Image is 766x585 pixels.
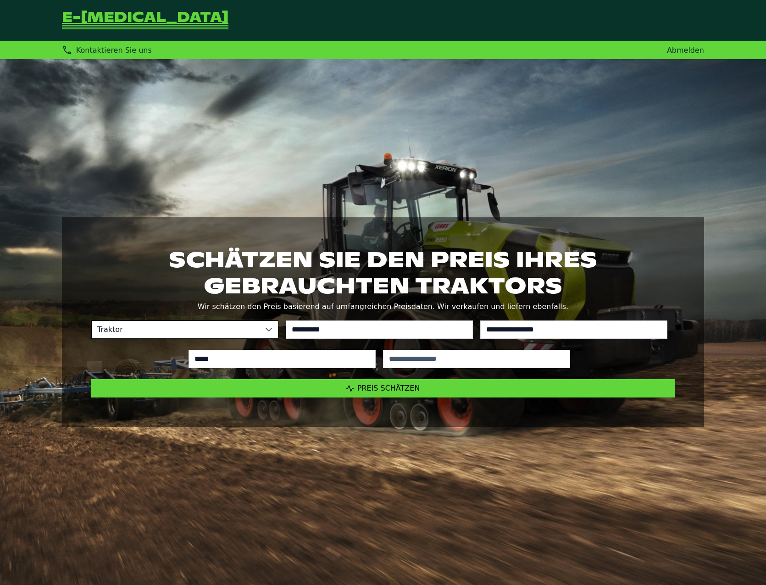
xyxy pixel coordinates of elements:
p: Wir schätzen den Preis basierend auf umfangreichen Preisdaten. Wir verkaufen und liefern ebenfalls. [91,300,675,313]
a: Zurück zur Startseite [62,11,228,30]
a: Abmelden [667,46,704,55]
div: Kontaktieren Sie uns [62,45,152,55]
button: Preis schätzen [91,379,675,397]
h1: Schätzen Sie den Preis Ihres gebrauchten Traktors [91,247,675,298]
span: Preis schätzen [357,384,420,392]
span: Traktor [92,321,260,338]
span: Kontaktieren Sie uns [76,46,152,55]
